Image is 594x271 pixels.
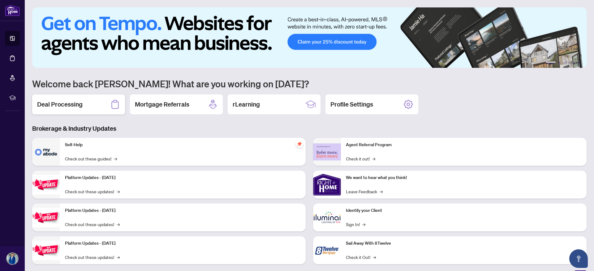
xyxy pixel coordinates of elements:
[32,78,587,90] h1: Welcome back [PERSON_NAME]! What are you working on [DATE]?
[313,236,341,264] img: Sail Away With 8Twelve
[563,62,566,64] button: 3
[346,155,375,162] a: Check it out!→
[313,143,341,160] img: Agent Referral Program
[32,7,587,68] img: Slide 0
[569,249,588,268] button: Open asap
[6,253,18,264] img: Profile Icon
[578,62,580,64] button: 6
[546,62,556,64] button: 1
[32,175,60,195] img: Platform Updates - July 21, 2025
[346,254,376,260] a: Check it Out!→
[346,221,365,228] a: Sign In!→
[65,221,120,228] a: Check out these updates!→
[346,207,582,214] p: Identify your Client
[346,240,582,247] p: Sail Away With 8Twelve
[65,174,301,181] p: Platform Updates - [DATE]
[65,254,120,260] a: Check out these updates!→
[37,100,83,109] h2: Deal Processing
[5,5,20,16] img: logo
[573,62,575,64] button: 5
[32,208,60,227] img: Platform Updates - July 8, 2025
[117,254,120,260] span: →
[65,240,301,247] p: Platform Updates - [DATE]
[32,241,60,260] img: Platform Updates - June 23, 2025
[65,188,120,195] a: Check out these updates!→
[380,188,383,195] span: →
[330,100,373,109] h2: Profile Settings
[346,142,582,148] p: Agent Referral Program
[65,207,301,214] p: Platform Updates - [DATE]
[114,155,117,162] span: →
[373,254,376,260] span: →
[313,171,341,199] img: We want to hear what you think!
[65,155,117,162] a: Check out these guides!→
[558,62,561,64] button: 2
[117,188,120,195] span: →
[233,100,260,109] h2: rLearning
[32,124,587,133] h3: Brokerage & Industry Updates
[362,221,365,228] span: →
[135,100,189,109] h2: Mortgage Referrals
[296,140,303,148] span: pushpin
[346,174,582,181] p: We want to hear what you think!
[568,62,570,64] button: 4
[313,203,341,231] img: Identify your Client
[32,138,60,166] img: Self-Help
[65,142,301,148] p: Self-Help
[117,221,120,228] span: →
[346,188,383,195] a: Leave Feedback→
[372,155,375,162] span: →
